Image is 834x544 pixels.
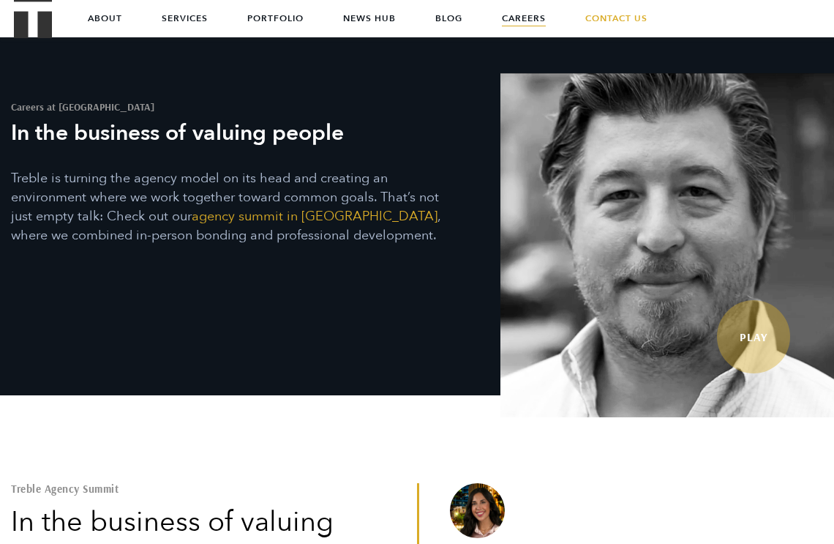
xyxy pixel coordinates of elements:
[11,119,461,147] h3: In the business of valuing people
[11,169,461,245] p: Treble is turning the agency model on its head and creating an environment where we work together...
[11,102,461,112] h1: Careers at [GEOGRAPHIC_DATA]
[717,300,790,373] a: Watch Video
[11,483,406,494] h2: Treble Agency Summit
[192,207,437,226] a: agency summit in [GEOGRAPHIC_DATA]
